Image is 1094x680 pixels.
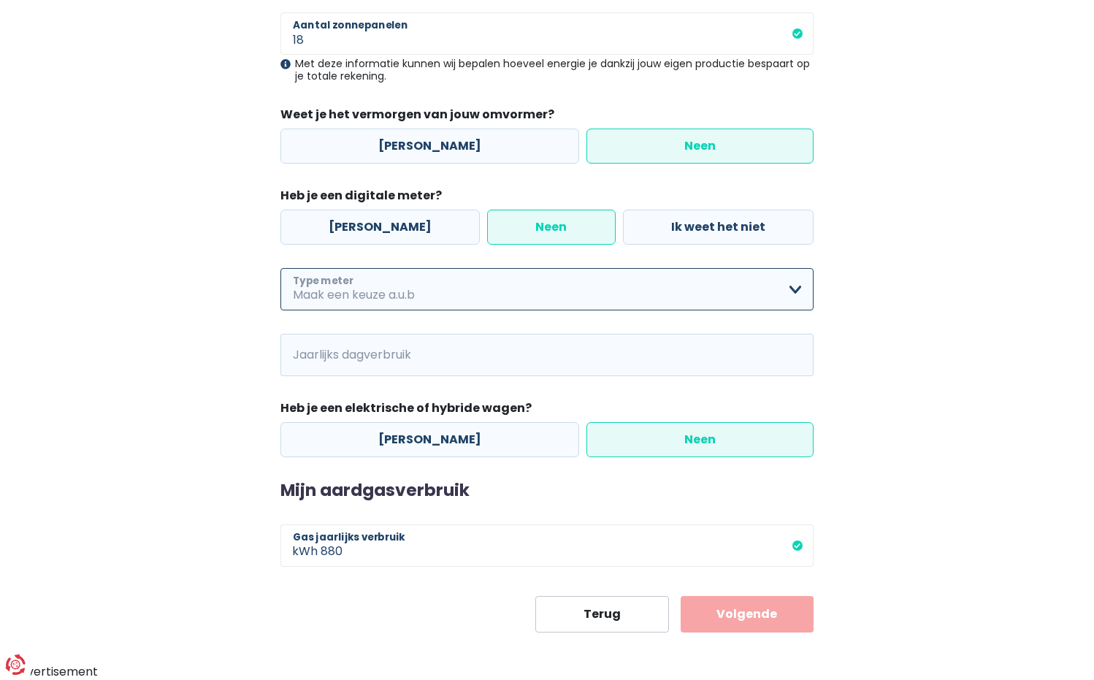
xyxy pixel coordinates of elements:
[280,58,814,83] div: Met deze informatie kunnen wij bepalen hoeveel energie je dankzij jouw eigen productie bespaart o...
[487,210,615,245] label: Neen
[280,400,814,422] legend: Heb je een elektrische of hybride wagen?
[535,596,669,633] button: Terug
[280,210,480,245] label: [PERSON_NAME]
[280,129,579,164] label: [PERSON_NAME]
[280,524,321,567] span: kWh
[280,106,814,129] legend: Weet je het vermorgen van jouw omvormer?
[280,334,321,376] span: kWh
[280,481,814,501] h2: Mijn aardgasverbruik
[280,422,579,457] label: [PERSON_NAME]
[623,210,814,245] label: Ik weet het niet
[586,422,814,457] label: Neen
[586,129,814,164] label: Neen
[280,187,814,210] legend: Heb je een digitale meter?
[681,596,814,633] button: Volgende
